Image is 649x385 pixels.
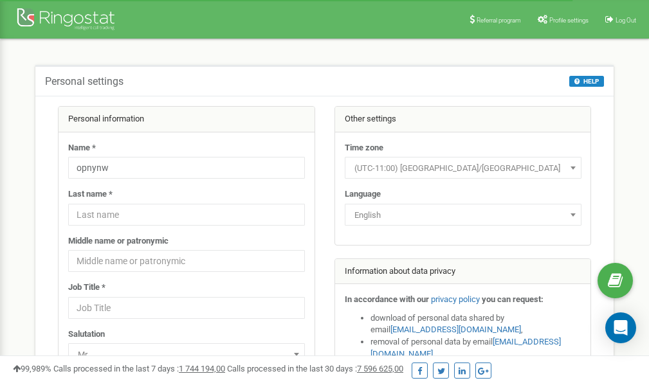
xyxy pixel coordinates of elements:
label: Last name * [68,188,113,201]
div: Open Intercom Messenger [605,312,636,343]
span: Calls processed in the last 7 days : [53,364,225,373]
span: (UTC-11:00) Pacific/Midway [345,157,581,179]
span: English [349,206,577,224]
div: Personal information [59,107,315,132]
button: HELP [569,76,604,87]
div: Other settings [335,107,591,132]
a: [EMAIL_ADDRESS][DOMAIN_NAME] [390,325,521,334]
label: Name * [68,142,96,154]
u: 7 596 625,00 [357,364,403,373]
a: privacy policy [431,294,480,304]
div: Information about data privacy [335,259,591,285]
span: (UTC-11:00) Pacific/Midway [349,159,577,177]
input: Last name [68,204,305,226]
li: download of personal data shared by email , [370,312,581,336]
label: Middle name or patronymic [68,235,169,247]
strong: In accordance with our [345,294,429,304]
li: removal of personal data by email , [370,336,581,360]
input: Job Title [68,297,305,319]
span: Calls processed in the last 30 days : [227,364,403,373]
input: Middle name or patronymic [68,250,305,272]
label: Job Title * [68,282,105,294]
span: Mr. [73,346,300,364]
span: English [345,204,581,226]
strong: you can request: [482,294,544,304]
label: Language [345,188,381,201]
label: Salutation [68,328,105,341]
h5: Personal settings [45,76,123,87]
span: Log Out [616,17,636,24]
label: Time zone [345,142,383,154]
input: Name [68,157,305,179]
u: 1 744 194,00 [179,364,225,373]
span: Referral program [477,17,521,24]
span: Mr. [68,343,305,365]
span: 99,989% [13,364,51,373]
span: Profile settings [549,17,589,24]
